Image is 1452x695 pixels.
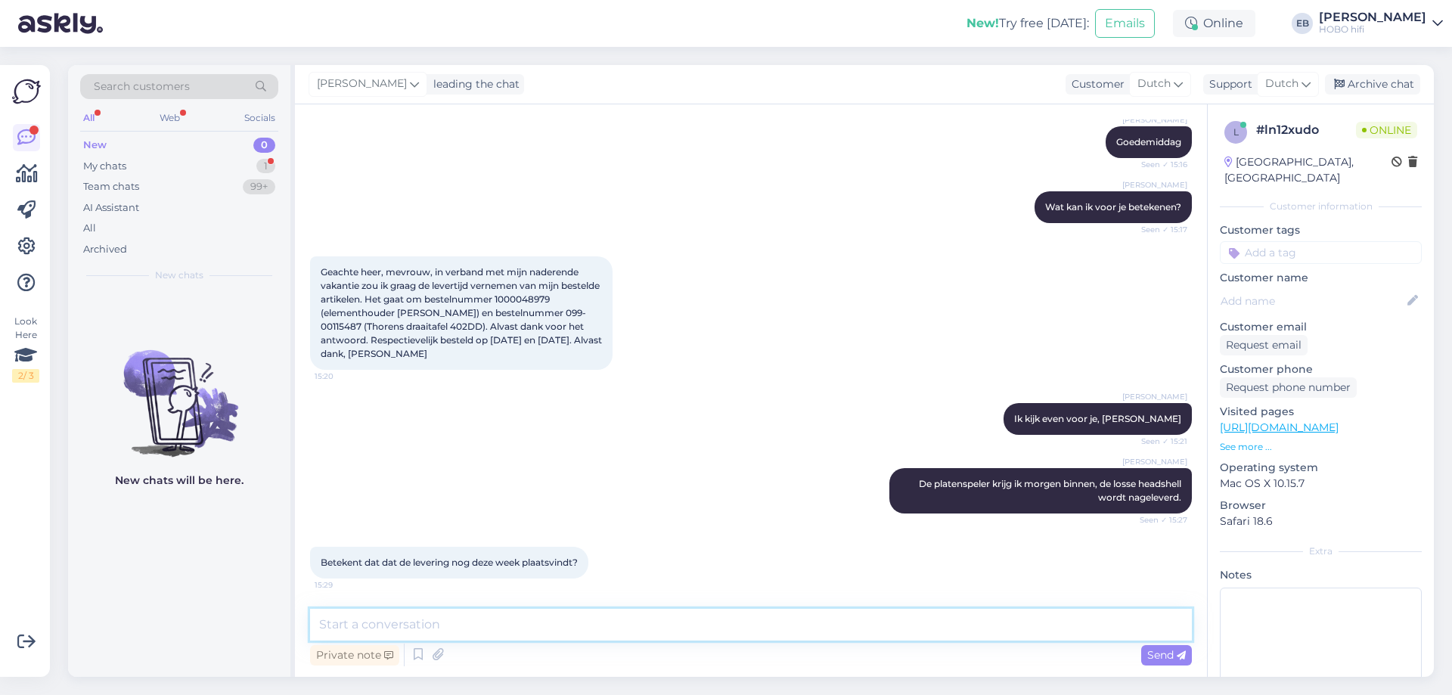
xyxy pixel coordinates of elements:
span: Seen ✓ 15:17 [1131,224,1187,235]
div: AI Assistant [83,200,139,216]
div: Look Here [12,315,39,383]
span: Seen ✓ 15:21 [1131,436,1187,447]
div: All [83,221,96,236]
div: [GEOGRAPHIC_DATA], [GEOGRAPHIC_DATA] [1224,154,1391,186]
span: Seen ✓ 15:16 [1131,159,1187,170]
div: Archive chat [1325,74,1420,95]
div: [PERSON_NAME] [1319,11,1426,23]
span: Geachte heer, mevrouw, in verband met mijn naderende vakantie zou ik graag de levertijd vernemen ... [321,266,604,359]
div: Extra [1220,545,1422,558]
div: All [80,108,98,128]
p: See more ... [1220,440,1422,454]
div: Online [1173,10,1255,37]
span: l [1233,126,1239,138]
p: Notes [1220,567,1422,583]
p: Customer phone [1220,361,1422,377]
div: My chats [83,159,126,174]
div: Request phone number [1220,377,1357,398]
div: HOBO hifi [1319,23,1426,36]
div: Try free [DATE]: [966,14,1089,33]
span: De platenspeler krijg ik morgen binnen, de losse headshell wordt nageleverd. [919,478,1184,503]
div: EB [1292,13,1313,34]
input: Add a tag [1220,241,1422,264]
span: Send [1147,648,1186,662]
div: Request email [1220,335,1308,355]
span: 15:29 [315,579,371,591]
span: Dutch [1265,76,1298,92]
div: Socials [241,108,278,128]
span: [PERSON_NAME] [1122,391,1187,402]
span: [PERSON_NAME] [1122,456,1187,467]
a: [URL][DOMAIN_NAME] [1220,420,1339,434]
div: 0 [253,138,275,153]
div: Customer [1066,76,1125,92]
p: Visited pages [1220,404,1422,420]
p: Customer tags [1220,222,1422,238]
div: 2 / 3 [12,369,39,383]
b: New! [966,16,999,30]
span: [PERSON_NAME] [1122,179,1187,191]
span: Dutch [1137,76,1171,92]
div: Customer information [1220,200,1422,213]
span: New chats [155,268,203,282]
input: Add name [1221,293,1404,309]
span: [PERSON_NAME] [1122,114,1187,126]
span: Wat kan ik voor je betekenen? [1045,201,1181,213]
span: Search customers [94,79,190,95]
span: [PERSON_NAME] [317,76,407,92]
span: Seen ✓ 15:27 [1131,514,1187,526]
div: New [83,138,107,153]
p: Operating system [1220,460,1422,476]
div: Archived [83,242,127,257]
div: Web [157,108,183,128]
span: Goedemiddag [1116,136,1181,147]
p: New chats will be here. [115,473,244,489]
div: # ln12xudo [1256,121,1356,139]
p: Browser [1220,498,1422,513]
div: Team chats [83,179,139,194]
div: leading the chat [427,76,520,92]
p: Safari 18.6 [1220,513,1422,529]
p: Customer name [1220,270,1422,286]
div: 99+ [243,179,275,194]
span: Ik kijk even voor je, [PERSON_NAME] [1014,413,1181,424]
a: [PERSON_NAME]HOBO hifi [1319,11,1443,36]
div: Private note [310,645,399,666]
button: Emails [1095,9,1155,38]
span: Betekent dat dat de levering nog deze week plaatsvindt? [321,557,578,568]
div: Support [1203,76,1252,92]
span: 15:20 [315,371,371,382]
span: Online [1356,122,1417,138]
img: Askly Logo [12,77,41,106]
img: No chats [68,323,290,459]
p: Customer email [1220,319,1422,335]
p: Mac OS X 10.15.7 [1220,476,1422,492]
div: 1 [256,159,275,174]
